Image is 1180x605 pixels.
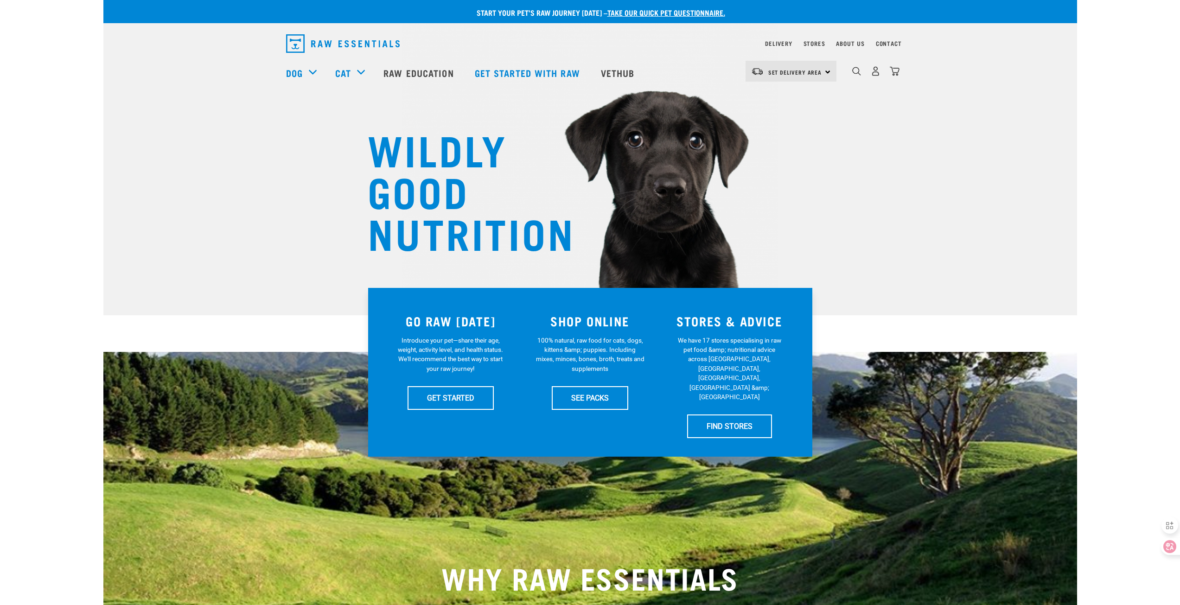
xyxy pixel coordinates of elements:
img: home-icon-1@2x.png [852,67,861,76]
a: take our quick pet questionnaire. [607,10,725,14]
a: FIND STORES [687,414,772,438]
p: We have 17 stores specialising in raw pet food &amp; nutritional advice across [GEOGRAPHIC_DATA],... [675,336,784,402]
a: Cat [335,66,351,80]
a: Stores [804,42,825,45]
h3: STORES & ADVICE [665,314,794,328]
h3: GO RAW [DATE] [387,314,515,328]
nav: dropdown navigation [103,54,1077,91]
h3: SHOP ONLINE [526,314,654,328]
h2: WHY RAW ESSENTIALS [286,560,894,594]
a: About Us [836,42,864,45]
img: Raw Essentials Logo [286,34,400,53]
a: Raw Education [374,54,465,91]
h1: WILDLY GOOD NUTRITION [368,127,553,253]
a: Vethub [592,54,646,91]
img: van-moving.png [751,67,764,76]
a: Get started with Raw [466,54,592,91]
p: Start your pet’s raw journey [DATE] – [110,7,1084,18]
a: Delivery [765,42,792,45]
a: GET STARTED [408,386,494,409]
p: Introduce your pet—share their age, weight, activity level, and health status. We'll recommend th... [396,336,505,374]
p: 100% natural, raw food for cats, dogs, kittens &amp; puppies. Including mixes, minces, bones, bro... [536,336,644,374]
a: SEE PACKS [552,386,628,409]
a: Contact [876,42,902,45]
a: Dog [286,66,303,80]
span: Set Delivery Area [768,70,822,74]
img: home-icon@2x.png [890,66,899,76]
nav: dropdown navigation [279,31,902,57]
img: user.png [871,66,880,76]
